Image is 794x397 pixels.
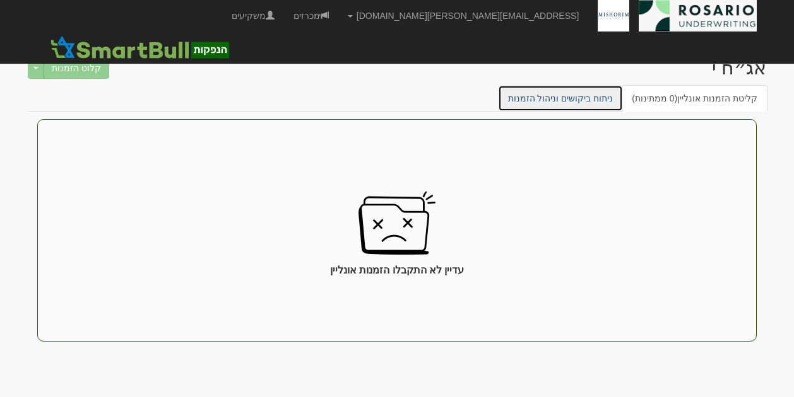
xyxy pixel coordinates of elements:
div: מישורים השקעות נדל"ן בע"מ - אג״ח (י) - הנפקה לציבור [712,57,766,78]
span: עדיין לא התקבלו הזמנות אונליין [330,263,465,278]
img: empty-folder [357,183,437,263]
img: SmartBull Logo [47,35,232,60]
a: ניתוח ביקושים וניהול הזמנות [498,85,624,112]
a: קליטת הזמנות אונליין(0 ממתינות) [622,85,767,112]
span: (0 ממתינות) [632,93,677,103]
